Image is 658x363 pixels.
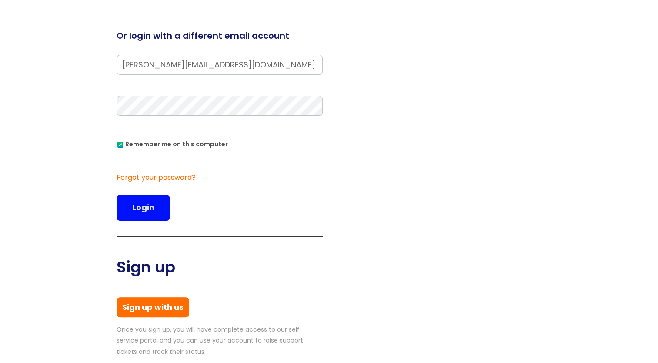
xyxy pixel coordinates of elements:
[117,30,323,41] h3: Or login with a different email account
[117,138,228,148] label: Remember me on this computer
[117,55,323,75] input: Your e-mail address
[117,171,318,184] a: Forgot your password?
[117,142,123,148] input: Remember me on this computer
[117,256,175,278] b: Sign up
[117,324,323,357] p: Once you sign up, you will have complete access to our self service portal and you can use your a...
[117,137,323,151] div: You can uncheck this option if you're logging in from a shared device
[117,195,170,220] button: Login
[117,297,189,317] a: Sign up with us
